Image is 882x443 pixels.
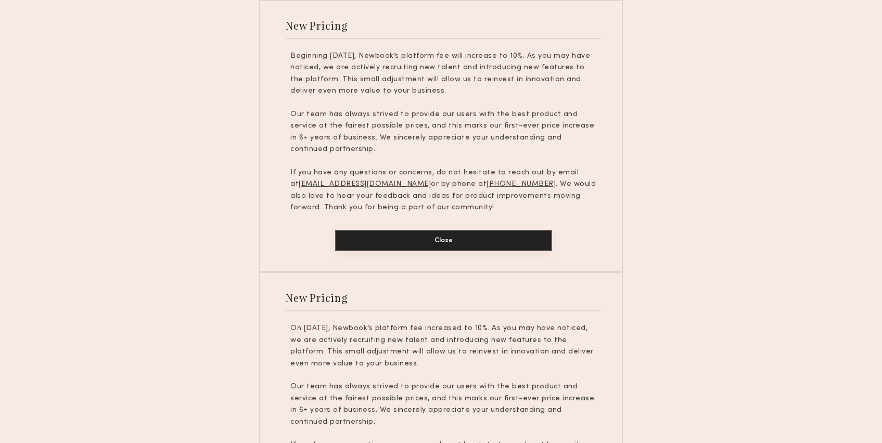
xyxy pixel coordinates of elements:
[487,181,556,187] u: [PHONE_NUMBER]
[290,109,596,156] p: Our team has always strived to provide our users with the best product and service at the fairest...
[286,290,348,305] div: New Pricing
[290,323,596,370] p: On [DATE], Newbook’s platform fee increased to 10%. As you may have noticed, we are actively recr...
[290,167,596,214] p: If you have any questions or concerns, do not hesitate to reach out by email at or by phone at . ...
[335,230,552,251] button: Close
[286,18,348,32] div: New Pricing
[290,381,596,428] p: Our team has always strived to provide our users with the best product and service at the fairest...
[290,50,596,97] p: Beginning [DATE], Newbook’s platform fee will increase to 10%. As you may have noticed, we are ac...
[299,181,431,187] u: [EMAIL_ADDRESS][DOMAIN_NAME]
